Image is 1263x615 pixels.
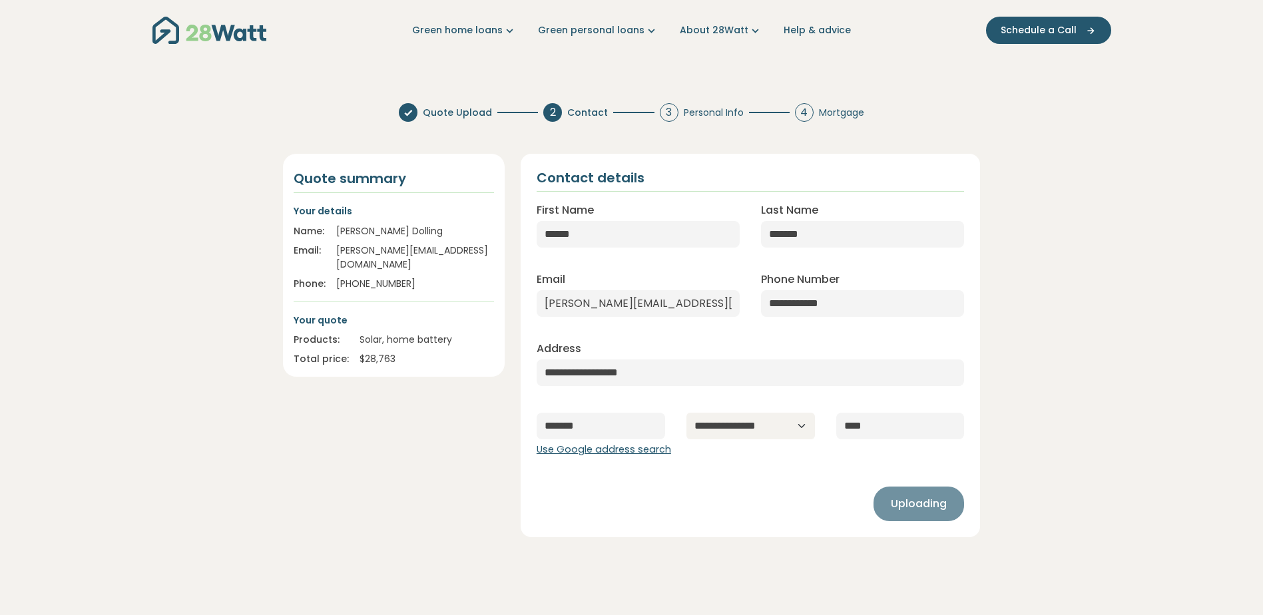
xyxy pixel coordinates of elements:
[684,106,744,120] span: Personal Info
[537,443,671,457] button: Use Google address search
[294,204,494,218] p: Your details
[294,170,494,187] h4: Quote summary
[294,352,349,366] div: Total price:
[294,224,326,238] div: Name:
[680,23,762,37] a: About 28Watt
[537,341,581,357] label: Address
[537,202,594,218] label: First Name
[784,23,851,37] a: Help & advice
[360,352,494,366] div: $ 28,763
[986,17,1111,44] button: Schedule a Call
[336,277,494,291] div: [PHONE_NUMBER]
[336,244,494,272] div: [PERSON_NAME][EMAIL_ADDRESS][DOMAIN_NAME]
[336,224,494,238] div: [PERSON_NAME] Dolling
[294,277,326,291] div: Phone:
[294,244,326,272] div: Email:
[360,333,494,347] div: Solar, home battery
[537,170,644,186] h2: Contact details
[795,103,814,122] div: 4
[819,106,864,120] span: Mortgage
[294,313,494,327] p: Your quote
[152,13,1111,47] nav: Main navigation
[543,103,562,122] div: 2
[1001,23,1077,37] span: Schedule a Call
[423,106,492,120] span: Quote Upload
[537,272,565,288] label: Email
[660,103,678,122] div: 3
[567,106,608,120] span: Contact
[412,23,517,37] a: Green home loans
[537,290,740,317] input: Enter email
[152,17,266,44] img: 28Watt
[761,202,818,218] label: Last Name
[538,23,658,37] a: Green personal loans
[761,272,840,288] label: Phone Number
[294,333,349,347] div: Products:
